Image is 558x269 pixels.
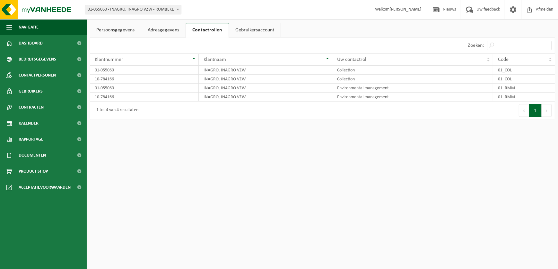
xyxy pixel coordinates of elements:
span: Rapportage [19,131,43,147]
span: Acceptatievoorwaarden [19,179,71,195]
td: 10-784166 [90,75,199,84]
button: Previous [519,104,529,117]
td: INAGRO, INAGRO VZW [199,93,332,102]
label: Zoeken: [468,43,484,48]
span: Dashboard [19,35,43,51]
span: Klantnummer [95,57,123,62]
td: 01_RMM [493,84,555,93]
td: INAGRO, INAGRO VZW [199,84,332,93]
button: 1 [529,104,542,117]
td: 01_COL [493,66,555,75]
a: Adresgegevens [141,23,186,37]
span: Contactpersonen [19,67,56,83]
td: 10-784166 [90,93,199,102]
button: Next [542,104,552,117]
a: Persoonsgegevens [90,23,141,37]
span: Klantnaam [204,57,226,62]
td: Environmental management [332,84,493,93]
span: Gebruikers [19,83,43,99]
span: 01-055060 - INAGRO, INAGRO VZW - RUMBEKE [85,5,181,14]
span: Uw contactrol [337,57,366,62]
span: Navigatie [19,19,39,35]
td: 01-055060 [90,84,199,93]
a: Contactrollen [186,23,229,37]
span: Documenten [19,147,46,163]
a: Gebruikersaccount [229,23,281,37]
span: Bedrijfsgegevens [19,51,56,67]
div: 1 tot 4 van 4 resultaten [93,105,138,116]
span: Code [498,57,509,62]
td: Collection [332,66,493,75]
strong: [PERSON_NAME] [389,7,422,12]
td: 01_RMM [493,93,555,102]
span: Kalender [19,115,39,131]
td: Environmental management [332,93,493,102]
td: 01_COL [493,75,555,84]
td: INAGRO, INAGRO VZW [199,75,332,84]
td: 01-055060 [90,66,199,75]
td: Collection [332,75,493,84]
td: INAGRO, INAGRO VZW [199,66,332,75]
span: Contracten [19,99,44,115]
span: Product Shop [19,163,48,179]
